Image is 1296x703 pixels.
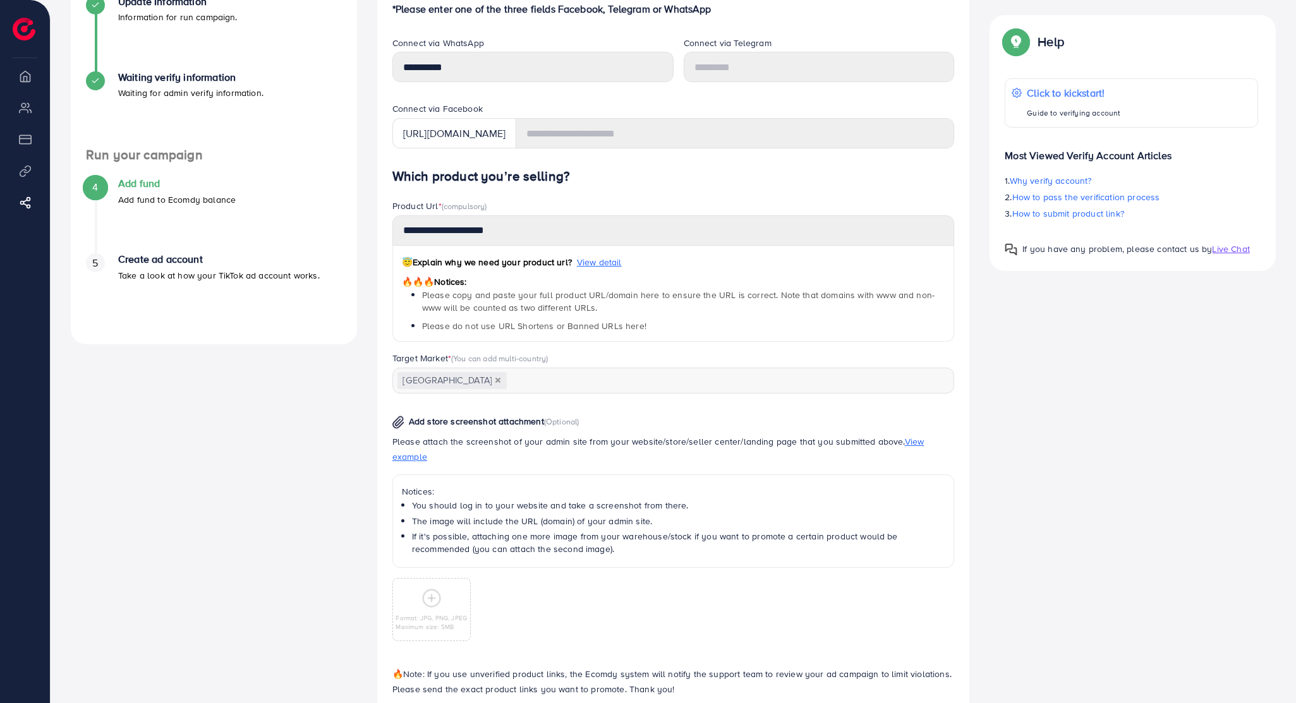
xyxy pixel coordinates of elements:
label: Connect via Facebook [392,102,483,115]
img: img [392,416,404,429]
li: Add fund [71,177,357,253]
span: How to pass the verification process [1012,191,1160,203]
iframe: Chat [1242,646,1287,694]
label: Target Market [392,352,548,364]
p: *Please enter one of the three fields Facebook, Telegram or WhatsApp [392,1,955,16]
span: How to submit product link? [1012,207,1124,220]
span: 5 [92,256,98,270]
li: Waiting verify information [71,71,357,147]
p: 3. [1005,206,1258,221]
span: 😇 [402,256,413,268]
div: Search for option [392,368,955,394]
span: Notices: [402,275,467,288]
span: (Optional) [544,416,579,427]
h4: Which product you’re selling? [392,169,955,184]
h4: Create ad account [118,253,320,265]
p: 1. [1005,173,1258,188]
li: If it's possible, attaching one more image from your warehouse/stock if you want to promote a cer... [412,530,945,556]
span: (You can add multi-country) [451,352,548,364]
img: logo [13,18,35,40]
span: (compulsory) [442,200,487,212]
span: [GEOGRAPHIC_DATA] [397,372,507,390]
label: Connect via Telegram [684,37,772,49]
li: The image will include the URL (domain) of your admin site. [412,515,945,527]
span: Please do not use URL Shortens or Banned URLs here! [422,320,646,332]
span: Why verify account? [1010,174,1092,187]
p: Click to kickstart! [1027,85,1120,100]
p: Guide to verifying account [1027,105,1120,121]
span: Explain why we need your product url? [402,256,572,268]
span: View detail [577,256,622,268]
span: 🔥 [392,668,403,680]
p: Take a look at how your TikTok ad account works. [118,268,320,283]
img: Popup guide [1005,243,1017,256]
span: Live Chat [1212,243,1249,255]
p: Most Viewed Verify Account Articles [1005,138,1258,163]
p: Note: If you use unverified product links, the Ecomdy system will notify the support team to revi... [392,666,955,697]
span: Please copy and paste your full product URL/domain here to ensure the URL is correct. Note that d... [422,289,935,314]
span: Add store screenshot attachment [409,415,544,428]
p: Help [1038,34,1064,49]
p: Add fund to Ecomdy balance [118,192,236,207]
label: Product Url [392,200,487,212]
button: Deselect Vietnam [495,377,501,383]
span: 4 [92,180,98,195]
p: Please attach the screenshot of your admin site from your website/store/seller center/landing pag... [392,434,955,464]
label: Connect via WhatsApp [392,37,484,49]
span: 🔥🔥🔥 [402,275,434,288]
p: Information for run campaign. [118,9,238,25]
h4: Waiting verify information [118,71,263,83]
span: If you have any problem, please contact us by [1022,243,1212,255]
li: Create ad account [71,253,357,329]
h4: Add fund [118,177,236,189]
p: Maximum size: 5MB [396,622,467,631]
input: Search for option [508,371,938,391]
p: 2. [1005,189,1258,205]
div: [URL][DOMAIN_NAME] [392,118,516,148]
h4: Run your campaign [71,147,357,163]
p: Notices: [402,484,945,499]
img: Popup guide [1005,30,1027,53]
p: Waiting for admin verify information. [118,85,263,100]
p: Format: JPG, PNG, JPEG [396,613,467,622]
li: You should log in to your website and take a screenshot from there. [412,499,945,512]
